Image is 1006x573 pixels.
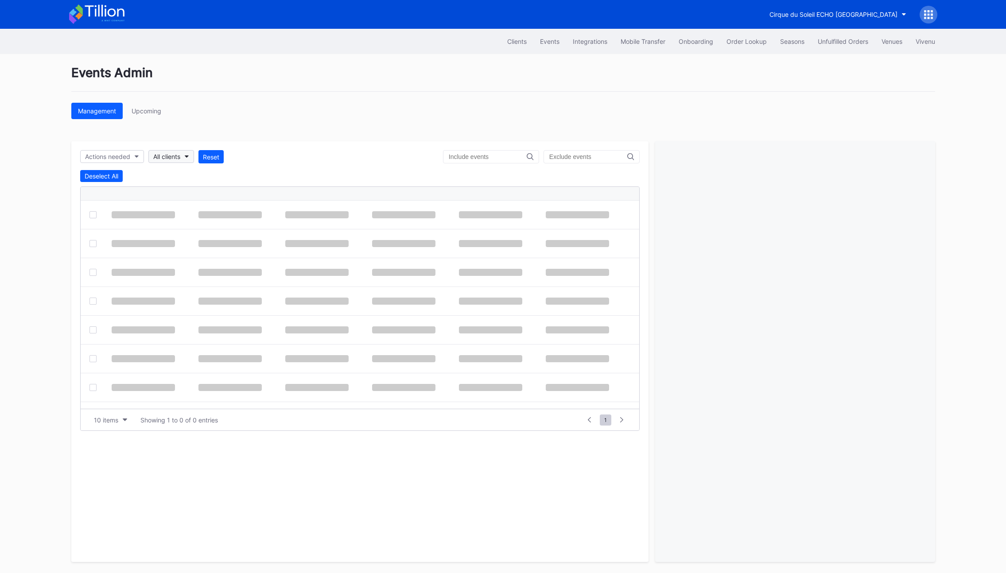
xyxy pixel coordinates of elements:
div: Events Admin [71,65,935,92]
div: Deselect All [85,172,118,180]
div: Reset [203,153,219,161]
div: Unfulfilled Orders [818,38,868,45]
div: Events [540,38,559,45]
div: Upcoming [132,107,161,115]
div: Order Lookup [726,38,767,45]
button: Reset [198,150,224,163]
button: Events [533,33,566,50]
button: Integrations [566,33,614,50]
button: Deselect All [80,170,123,182]
input: Exclude events [549,153,627,160]
input: Include events [449,153,527,160]
div: 10 items [94,416,118,424]
button: Upcoming [125,103,168,119]
div: Seasons [780,38,804,45]
button: Actions needed [80,150,144,163]
div: Venues [882,38,902,45]
button: All clients [148,150,194,163]
div: Clients [507,38,527,45]
div: Showing 1 to 0 of 0 entries [140,416,218,424]
div: Actions needed [85,153,130,160]
button: Cirque du Soleil ECHO [GEOGRAPHIC_DATA] [763,6,913,23]
button: Onboarding [672,33,720,50]
button: Unfulfilled Orders [811,33,875,50]
button: Clients [501,33,533,50]
button: Mobile Transfer [614,33,672,50]
button: Seasons [773,33,811,50]
div: Mobile Transfer [621,38,665,45]
div: Vivenu [916,38,935,45]
button: Vivenu [909,33,942,50]
button: Management [71,103,123,119]
button: 10 items [89,414,132,426]
div: Integrations [573,38,607,45]
div: Onboarding [679,38,713,45]
button: Order Lookup [720,33,773,50]
button: Venues [875,33,909,50]
span: 1 [600,414,611,426]
div: Cirque du Soleil ECHO [GEOGRAPHIC_DATA] [769,11,897,18]
div: Management [78,107,116,115]
div: All clients [153,153,180,160]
